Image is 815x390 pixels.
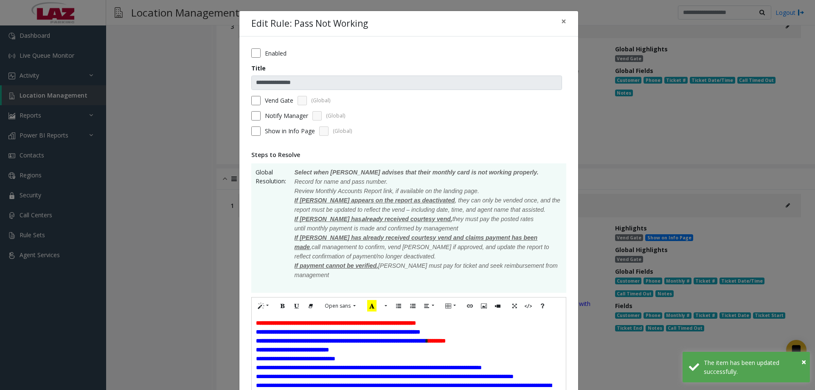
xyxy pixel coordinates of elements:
[477,300,491,313] button: Picture
[507,300,522,313] button: Full Screen
[295,234,538,250] span: If [PERSON_NAME] has already received courtesy vend and claims payment has been made
[265,96,293,105] label: Vend Gate
[463,300,477,313] button: Link (CTRL+K)
[310,244,312,250] span: ,
[265,126,315,135] span: Show in Info Page
[251,64,266,73] label: Title
[333,127,352,135] span: (Global)
[251,17,368,31] h4: Edit Rule: Pass Not Working
[295,169,539,176] font: Select when [PERSON_NAME] advises that their monthly card is not working properly.
[265,49,287,58] label: Enabled
[304,300,318,313] button: Remove Font Style (CTRL+\)
[295,216,362,222] span: If [PERSON_NAME] has
[295,178,388,185] font: Record for name and pass number.
[704,358,804,376] div: The item has been updated successfully.
[381,300,389,313] button: More Color
[254,300,273,313] button: Style
[561,15,566,27] span: ×
[555,11,572,32] button: Close
[295,262,377,269] span: If payment cannot be verified
[391,300,406,313] button: Unordered list (CTRL+SHIFT+NUM7)
[535,300,550,313] button: Help
[295,262,558,278] span: [PERSON_NAME] must pay for ticket and seek reimbursement from management
[251,150,566,159] div: Steps to Resolve
[295,188,479,194] font: Review Monthly Accounts Report link, if available on the landing page.
[311,97,330,104] span: (Global)
[405,300,420,313] button: Ordered list (CTRL+SHIFT+NUM8)
[289,300,304,313] button: Underline (CTRL+U)
[320,300,360,312] button: Font Family
[295,197,455,204] span: If [PERSON_NAME] appears on the report as deactivated
[441,300,461,313] button: Table
[275,300,290,313] button: Bold (CTRL+B)
[379,216,450,222] span: y received courtesy vend
[361,215,450,223] span: alread
[801,356,806,368] button: Close
[265,111,308,120] label: Notify Manager
[377,262,378,269] span: ,
[295,244,549,260] span: call management to confirm, vend [PERSON_NAME] if approved, and update the report to reflect conf...
[363,300,381,313] button: Recent Color
[491,300,505,313] button: Video
[326,112,345,120] span: (Global)
[419,300,439,313] button: Paragraph
[521,300,536,313] button: Code View
[256,168,286,289] span: Global Resolution:
[801,356,806,368] span: ×
[295,197,560,213] span: , they can only be vended once, and the report must be updated to reflect the vend – including da...
[451,216,452,222] span: ,
[325,302,351,309] span: Open sans
[295,216,534,232] span: they must pay the posted rates until monthly payment is made and confirmed by management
